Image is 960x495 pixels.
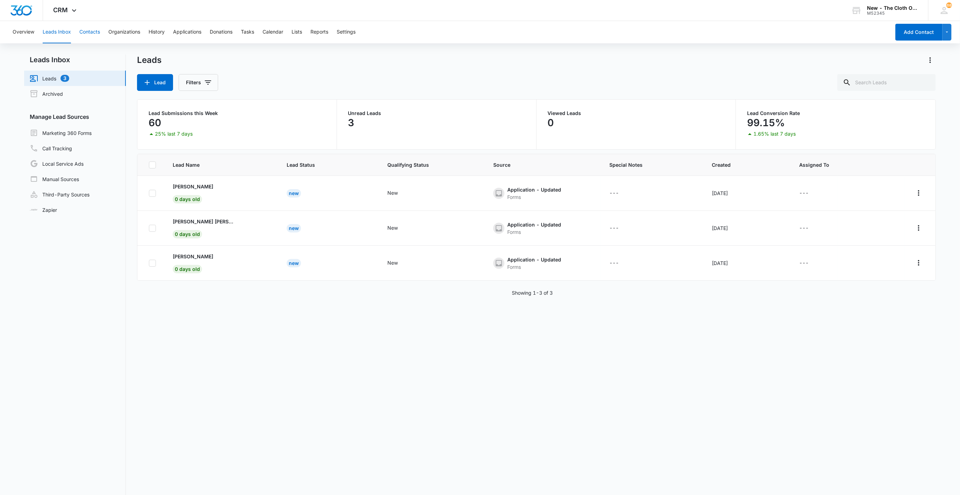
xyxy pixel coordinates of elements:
p: 25% last 7 days [155,131,193,136]
p: [PERSON_NAME] [173,253,213,260]
button: Contacts [79,21,100,43]
button: Actions [925,55,936,66]
div: - - Select to Edit Field [387,189,410,198]
a: Zapier [30,206,57,214]
div: --- [609,224,619,232]
span: Qualifying Status [387,161,477,168]
button: Overview [13,21,34,43]
p: Unread Leads [348,111,525,116]
button: Add Contact [895,24,943,41]
div: Application - Updated [507,256,561,263]
div: - - Select to Edit Field [799,259,821,267]
p: 0 [548,117,554,128]
span: 0 days old [173,195,202,203]
a: [PERSON_NAME]0 days old [173,253,270,272]
div: New [287,259,301,267]
div: - - Select to Edit Field [609,189,631,198]
span: Lead Status [287,161,371,168]
button: History [149,21,165,43]
div: --- [799,224,809,232]
span: Special Notes [609,161,695,168]
div: New [387,189,398,196]
p: 3 [348,117,354,128]
a: Archived [30,89,63,98]
div: --- [609,189,619,198]
div: - - Select to Edit Field [799,189,821,198]
span: 0 days old [173,265,202,273]
input: Search Leads [837,74,936,91]
div: [DATE] [712,224,783,232]
button: Lists [292,21,302,43]
div: Application - Updated [507,186,561,193]
a: Marketing 360 Forms [30,129,92,137]
div: - - Select to Edit Field [387,259,410,267]
a: Local Service Ads [30,159,84,168]
span: Created [712,161,783,168]
div: --- [799,189,809,198]
div: Forms [507,228,561,236]
button: Settings [337,21,356,43]
button: Tasks [241,21,254,43]
p: Lead Conversion Rate [747,111,924,116]
div: - - Select to Edit Field [799,224,821,232]
h1: Leads [137,55,162,65]
button: Reports [310,21,328,43]
span: Assigned To [799,161,829,168]
a: Leads3 [30,74,69,82]
div: New [387,259,398,266]
a: New [287,190,301,196]
a: [PERSON_NAME] [PERSON_NAME]0 days old [173,218,270,237]
div: - - Select to Edit Field [387,224,410,232]
a: Call Tracking [30,144,72,152]
div: --- [799,259,809,267]
div: [DATE] [712,259,783,267]
button: Organizations [108,21,140,43]
span: 68 [946,2,952,8]
div: account id [867,11,918,16]
p: Lead Submissions this Week [149,111,325,116]
div: [DATE] [712,189,783,197]
p: 1.65% last 7 days [753,131,796,136]
div: - - Select to Edit Field [609,259,631,267]
h3: Manage Lead Sources [24,113,126,121]
div: - - Select to Edit Field [609,224,631,232]
button: Actions [913,222,924,234]
p: [PERSON_NAME] [173,183,213,190]
button: Actions [913,187,924,199]
span: CRM [53,6,68,14]
a: [PERSON_NAME]0 days old [173,183,270,202]
p: 60 [149,117,161,128]
span: Lead Name [173,161,270,168]
span: Source [493,161,593,168]
a: New [287,260,301,266]
button: Actions [913,257,924,268]
p: Showing 1-3 of 3 [512,289,553,296]
span: 0 days old [173,230,202,238]
div: account name [867,5,918,11]
div: notifications count [946,2,952,8]
div: Forms [507,263,561,271]
button: Lead [137,74,173,91]
h2: Leads Inbox [24,55,126,65]
button: Calendar [263,21,283,43]
button: Filters [179,74,218,91]
div: --- [609,259,619,267]
a: Third-Party Sources [30,190,89,199]
p: Viewed Leads [548,111,725,116]
button: Applications [173,21,201,43]
div: New [287,189,301,198]
button: Leads Inbox [43,21,71,43]
div: New [387,224,398,231]
div: New [287,224,301,232]
p: 99.15% [747,117,785,128]
div: Application - Updated [507,221,561,228]
a: New [287,225,301,231]
p: [PERSON_NAME] [PERSON_NAME] [173,218,236,225]
a: Manual Sources [30,175,79,183]
div: Forms [507,193,561,201]
button: Donations [210,21,232,43]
